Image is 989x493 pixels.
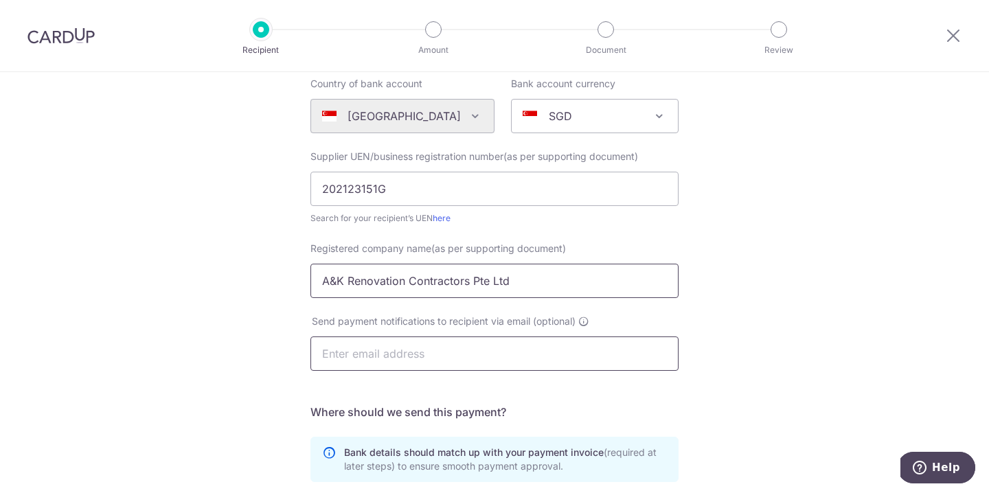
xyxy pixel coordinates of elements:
[310,77,422,91] label: Country of bank account
[310,211,679,225] div: Search for your recipient’s UEN
[900,452,975,486] iframe: Opens a widget where you can find more information
[511,77,615,91] label: Bank account currency
[511,99,679,133] span: SGD
[32,10,60,22] span: Help
[512,100,678,133] span: SGD
[310,150,638,162] span: Supplier UEN/business registration number(as per supporting document)
[210,43,312,57] p: Recipient
[549,108,572,124] p: SGD
[312,314,576,328] span: Send payment notifications to recipient via email (optional)
[310,336,679,371] input: Enter email address
[310,404,679,420] h5: Where should we send this payment?
[555,43,657,57] p: Document
[433,213,451,223] a: here
[344,446,667,473] p: Bank details should match up with your payment invoice
[27,27,95,44] img: CardUp
[728,43,830,57] p: Review
[310,242,566,254] span: Registered company name(as per supporting document)
[383,43,484,57] p: Amount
